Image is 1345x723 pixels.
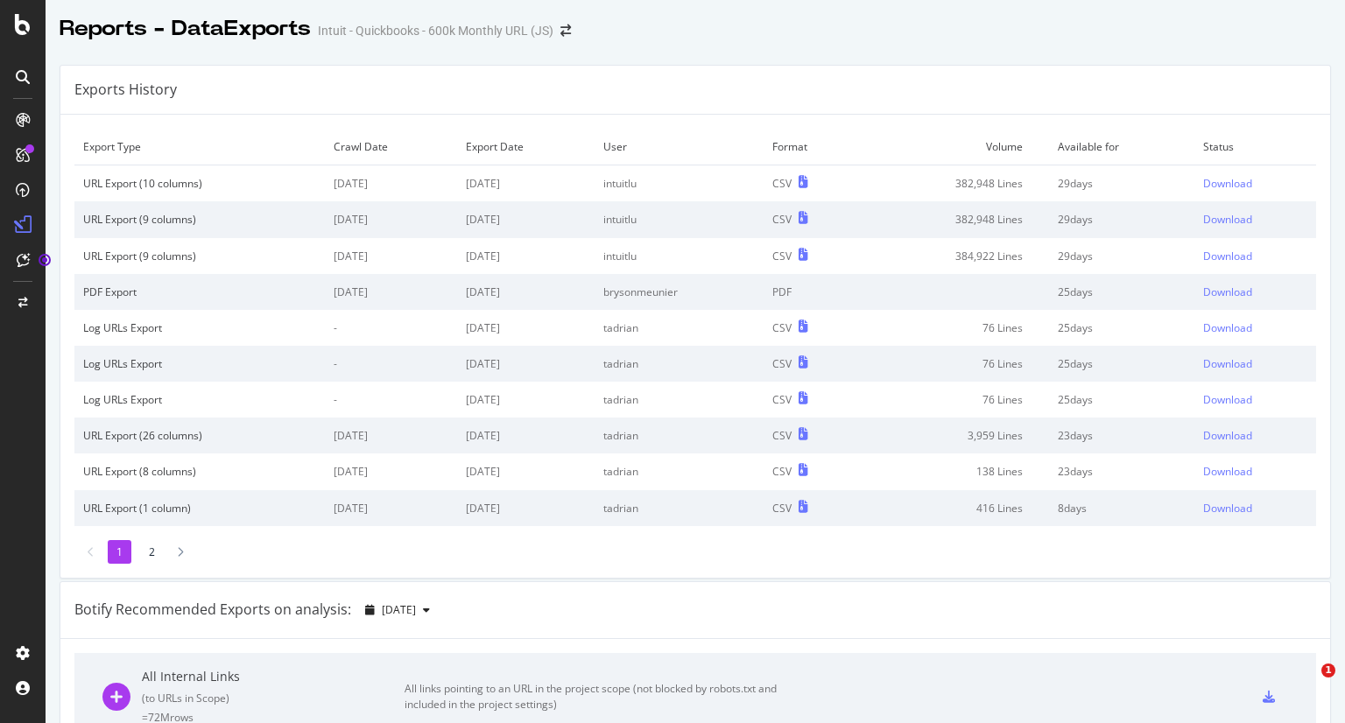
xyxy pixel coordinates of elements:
[772,320,792,335] div: CSV
[1203,249,1307,263] a: Download
[1203,320,1252,335] div: Download
[862,346,1050,382] td: 76 Lines
[862,129,1050,165] td: Volume
[74,80,177,100] div: Exports History
[772,501,792,516] div: CSV
[457,201,595,237] td: [DATE]
[457,165,595,202] td: [DATE]
[1203,176,1252,191] div: Download
[74,600,351,620] div: Botify Recommended Exports on analysis:
[772,392,792,407] div: CSV
[457,310,595,346] td: [DATE]
[83,284,316,299] div: PDF Export
[37,252,53,268] div: Tooltip anchor
[595,418,764,453] td: tadrian
[595,165,764,202] td: intuitlu
[1049,382,1194,418] td: 25 days
[83,356,316,371] div: Log URLs Export
[457,490,595,526] td: [DATE]
[764,274,862,310] td: PDF
[1203,212,1252,227] div: Download
[1049,310,1194,346] td: 25 days
[772,428,792,443] div: CSV
[595,382,764,418] td: tadrian
[457,453,595,489] td: [DATE]
[325,310,456,346] td: -
[1049,201,1194,237] td: 29 days
[862,490,1050,526] td: 416 Lines
[140,540,164,564] li: 2
[772,464,792,479] div: CSV
[325,165,456,202] td: [DATE]
[1049,274,1194,310] td: 25 days
[862,201,1050,237] td: 382,948 Lines
[1203,320,1307,335] a: Download
[1203,284,1307,299] a: Download
[142,668,405,685] div: All Internal Links
[595,310,764,346] td: tadrian
[862,238,1050,274] td: 384,922 Lines
[595,346,764,382] td: tadrian
[83,464,316,479] div: URL Export (8 columns)
[1049,238,1194,274] td: 29 days
[1049,165,1194,202] td: 29 days
[405,681,799,712] div: All links pointing to an URL in the project scope (not blocked by robots.txt and included in the ...
[382,602,416,617] span: 2025 Aug. 29th
[457,382,595,418] td: [DATE]
[560,25,571,37] div: arrow-right-arrow-left
[325,453,456,489] td: [DATE]
[142,691,405,705] div: ( to URLs in Scope )
[457,418,595,453] td: [DATE]
[595,274,764,310] td: brysonmeunier
[764,129,862,165] td: Format
[1321,663,1335,677] span: 1
[108,540,131,564] li: 1
[772,249,792,263] div: CSV
[1049,346,1194,382] td: 25 days
[1285,663,1327,705] iframe: Intercom live chat
[595,238,764,274] td: intuitlu
[1203,212,1307,227] a: Download
[457,238,595,274] td: [DATE]
[595,490,764,526] td: tadrian
[772,176,792,191] div: CSV
[325,382,456,418] td: -
[325,238,456,274] td: [DATE]
[1049,453,1194,489] td: 23 days
[1203,284,1252,299] div: Download
[318,22,553,39] div: Intuit - Quickbooks - 600k Monthly URL (JS)
[1203,356,1252,371] div: Download
[862,165,1050,202] td: 382,948 Lines
[74,129,325,165] td: Export Type
[325,201,456,237] td: [DATE]
[325,274,456,310] td: [DATE]
[1049,418,1194,453] td: 23 days
[1203,464,1252,479] div: Download
[862,418,1050,453] td: 3,959 Lines
[83,392,316,407] div: Log URLs Export
[325,346,456,382] td: -
[325,418,456,453] td: [DATE]
[1203,501,1307,516] a: Download
[1203,428,1252,443] div: Download
[1203,176,1307,191] a: Download
[325,129,456,165] td: Crawl Date
[457,346,595,382] td: [DATE]
[1203,392,1252,407] div: Download
[60,14,311,44] div: Reports - DataExports
[1203,501,1252,516] div: Download
[595,129,764,165] td: User
[772,356,792,371] div: CSV
[1049,490,1194,526] td: 8 days
[1203,464,1307,479] a: Download
[1049,129,1194,165] td: Available for
[83,320,316,335] div: Log URLs Export
[1263,691,1275,703] div: csv-export
[1203,428,1307,443] a: Download
[595,201,764,237] td: intuitlu
[83,212,316,227] div: URL Export (9 columns)
[862,382,1050,418] td: 76 Lines
[595,453,764,489] td: tadrian
[83,176,316,191] div: URL Export (10 columns)
[457,129,595,165] td: Export Date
